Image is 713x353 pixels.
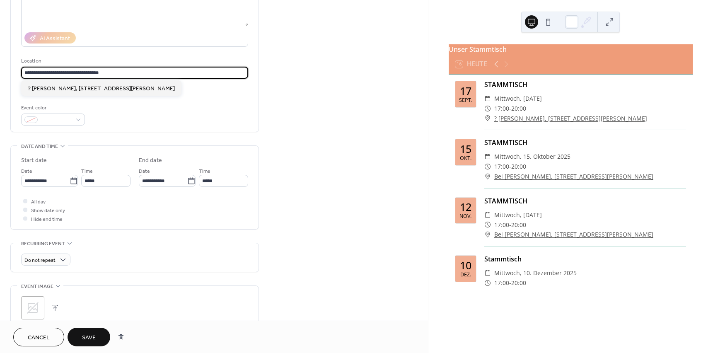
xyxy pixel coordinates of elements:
div: ​ [484,114,491,123]
div: ; [21,296,44,319]
span: Event image [21,282,53,291]
div: ​ [484,220,491,230]
span: 20:00 [511,220,526,230]
div: ​ [484,104,491,114]
span: Date and time [21,142,58,151]
span: All day [31,198,46,206]
span: Time [81,167,93,176]
div: Nov. [459,214,471,219]
span: 20:00 [511,278,526,288]
span: Recurring event [21,239,65,248]
div: 17 [460,86,471,96]
div: ​ [484,278,491,288]
a: ? [PERSON_NAME], [STREET_ADDRESS][PERSON_NAME] [494,114,647,123]
div: Dez. [460,272,471,278]
span: Mittwoch, 15. Oktober 2025 [494,152,570,162]
div: Stammtisch [484,254,686,264]
div: End date [139,156,162,165]
div: ​ [484,94,491,104]
span: 17:00 [494,220,509,230]
div: Event color [21,104,83,112]
div: STAMMTISCH [484,80,686,89]
div: Sept. [459,98,472,103]
span: 17:00 [494,278,509,288]
div: Start date [21,156,47,165]
div: ​ [484,162,491,172]
div: Unser Stammtisch [449,44,693,54]
span: - [509,104,511,114]
span: Cancel [28,334,50,342]
div: STAMMTISCH [484,138,686,147]
span: - [509,220,511,230]
span: Date [139,167,150,176]
span: Mittwoch, [DATE] [494,94,542,104]
span: Do not repeat [24,256,56,265]
span: ? [PERSON_NAME], [STREET_ADDRESS][PERSON_NAME] [28,85,175,93]
span: - [509,278,511,288]
span: 20:00 [511,104,526,114]
span: Hide end time [31,215,63,224]
div: 10 [460,260,471,271]
div: ​ [484,152,491,162]
span: - [509,162,511,172]
span: Save [82,334,96,342]
span: Date [21,167,32,176]
div: 15 [460,144,471,154]
a: Bei [PERSON_NAME], [STREET_ADDRESS][PERSON_NAME] [494,230,653,239]
span: 20:00 [511,162,526,172]
span: Mittwoch, [DATE] [494,210,542,220]
a: Bei [PERSON_NAME], [STREET_ADDRESS][PERSON_NAME] [494,172,653,181]
span: 17:00 [494,104,509,114]
span: Mittwoch, 10. Dezember 2025 [494,268,577,278]
div: STAMMTISCH [484,196,686,206]
div: Location [21,57,247,65]
div: ​ [484,230,491,239]
span: 17:00 [494,162,509,172]
div: Okt. [460,156,471,161]
span: Time [199,167,210,176]
div: ​ [484,210,491,220]
span: Show date only [31,206,65,215]
div: ​ [484,268,491,278]
button: Cancel [13,328,64,346]
div: 12 [460,202,471,212]
div: ​ [484,172,491,181]
button: Save [68,328,110,346]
